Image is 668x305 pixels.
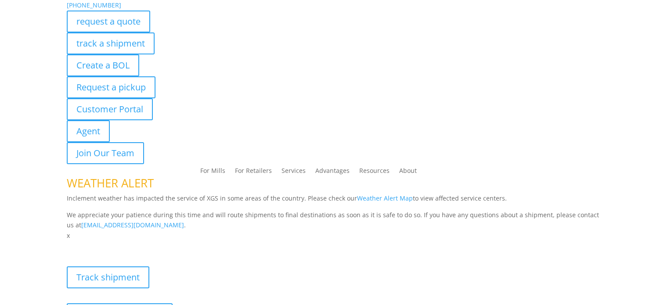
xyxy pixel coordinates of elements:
a: Services [282,168,306,177]
a: request a quote [67,11,150,32]
a: Weather Alert Map [357,194,413,202]
p: We appreciate your patience during this time and will route shipments to final destinations as so... [67,210,601,231]
a: For Retailers [235,168,272,177]
b: Visibility, transparency, and control for your entire supply chain. [67,242,263,251]
a: Create a BOL [67,54,139,76]
a: Agent [67,120,110,142]
a: [PHONE_NUMBER] [67,1,121,9]
a: About [399,168,417,177]
a: Customer Portal [67,98,153,120]
a: Advantages [315,168,350,177]
span: WEATHER ALERT [67,175,154,191]
a: Track shipment [67,266,149,288]
a: For Mills [200,168,225,177]
a: track a shipment [67,32,155,54]
a: [EMAIL_ADDRESS][DOMAIN_NAME] [81,221,184,229]
p: x [67,230,601,241]
p: Inclement weather has impacted the service of XGS in some areas of the country. Please check our ... [67,193,601,210]
a: Join Our Team [67,142,144,164]
a: Resources [359,168,390,177]
a: Request a pickup [67,76,155,98]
